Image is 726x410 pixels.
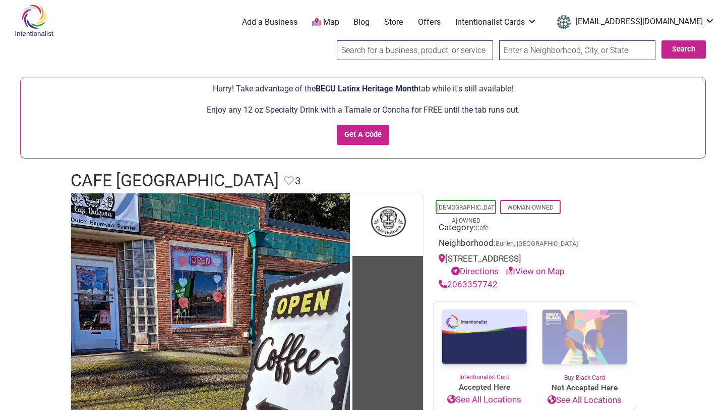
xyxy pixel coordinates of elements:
[534,301,635,382] a: Buy Black Card
[506,266,565,276] a: View on Map
[337,40,493,60] input: Search for a business, product, or service
[26,82,700,95] p: Hurry! Take advantage of the tab while it's still available!
[312,17,339,28] a: Map
[434,382,534,393] span: Accepted Here
[499,40,655,60] input: Enter a Neighborhood, City, or State
[418,17,441,28] a: Offers
[507,204,554,211] a: Woman-Owned
[71,169,279,193] h1: Cafe [GEOGRAPHIC_DATA]
[439,279,498,289] a: 2063357742
[451,266,499,276] a: Directions
[534,301,635,373] img: Buy Black Card
[316,84,418,93] span: BECU Latinx Heritage Month
[384,17,403,28] a: Store
[475,224,489,232] a: Cafe
[434,393,534,406] a: See All Locations
[437,204,495,224] a: [DEMOGRAPHIC_DATA]-Owned
[26,104,700,117] p: Enjoy any 12 oz Specialty Drink with a Tamale or Concha for FREE until the tab runs out.
[552,13,715,31] li: dealz4ari@gmail.com
[534,394,635,407] a: See All Locations
[337,125,390,145] input: Get A Code
[10,4,58,37] img: Intentionalist
[496,241,578,247] span: Burien, [GEOGRAPHIC_DATA]
[661,40,706,59] button: Search
[552,13,715,31] a: [EMAIL_ADDRESS][DOMAIN_NAME]
[284,176,294,186] i: Favorite
[242,17,297,28] a: Add a Business
[434,301,534,373] img: Intentionalist Card
[534,382,635,394] span: Not Accepted Here
[439,237,630,252] div: Neighborhood:
[439,221,630,237] div: Category:
[455,17,537,28] a: Intentionalist Cards
[434,301,534,382] a: Intentionalist Card
[295,173,300,189] span: 3
[353,17,370,28] a: Blog
[439,252,630,278] div: [STREET_ADDRESS]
